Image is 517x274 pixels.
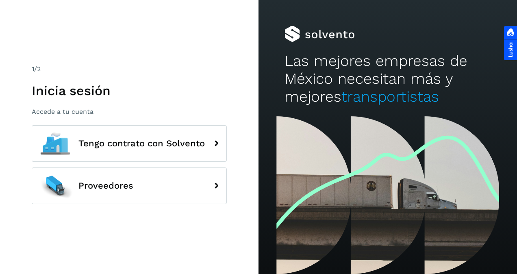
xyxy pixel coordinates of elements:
[341,88,439,105] span: transportistas
[32,65,34,73] span: 1
[78,181,133,191] span: Proveedores
[32,167,227,204] button: Proveedores
[32,125,227,162] button: Tengo contrato con Solvento
[78,139,205,148] span: Tengo contrato con Solvento
[32,83,227,98] h1: Inicia sesión
[32,64,227,74] div: /2
[32,108,227,115] p: Accede a tu cuenta
[285,52,491,106] h2: Las mejores empresas de México necesitan más y mejores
